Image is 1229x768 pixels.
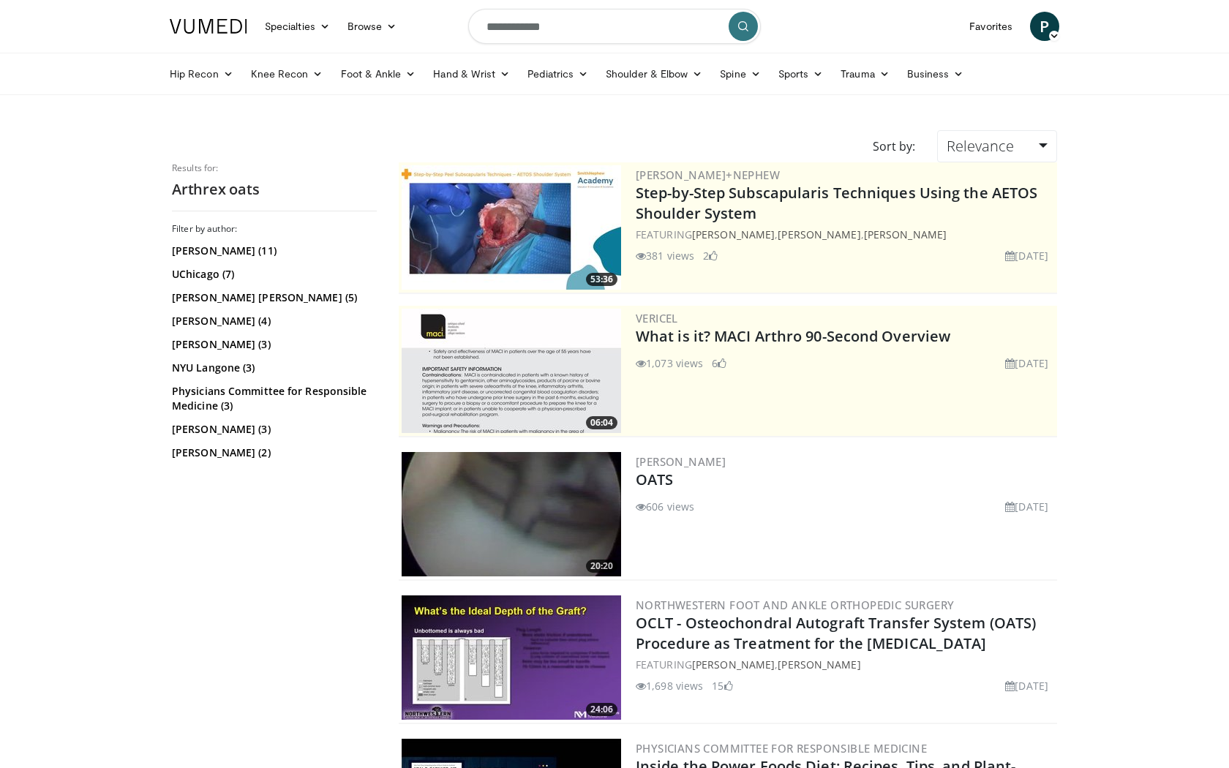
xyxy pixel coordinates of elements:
li: 381 views [636,248,694,263]
a: Physicians Committee for Responsible Medicine [636,741,927,756]
li: 606 views [636,499,694,514]
a: Foot & Ankle [332,59,425,89]
li: [DATE] [1005,499,1048,514]
a: Spine [711,59,769,89]
a: [PERSON_NAME] [636,454,726,469]
a: Hip Recon [161,59,242,89]
div: Sort by: [862,130,926,162]
a: P [1030,12,1059,41]
a: [PERSON_NAME] [692,227,775,241]
li: 1,698 views [636,678,703,693]
li: [DATE] [1005,355,1048,371]
img: aa6cc8ed-3dbf-4b6a-8d82-4a06f68b6688.300x170_q85_crop-smart_upscale.jpg [402,309,621,433]
a: Specialties [256,12,339,41]
a: [PERSON_NAME] [PERSON_NAME] (5) [172,290,373,305]
a: [PERSON_NAME] (11) [172,244,373,258]
a: [PERSON_NAME] (4) [172,314,373,328]
a: [PERSON_NAME]+Nephew [636,167,780,182]
img: 14b3e01c-1fa4-4764-a712-3ed13f47d441.300x170_q85_crop-smart_upscale.jpg [402,595,621,720]
li: 6 [712,355,726,371]
a: 20:20 [402,452,621,576]
a: [PERSON_NAME] [778,227,860,241]
h3: Filter by author: [172,223,377,235]
a: NYU Langone (3) [172,361,373,375]
a: Business [898,59,973,89]
a: Shoulder & Elbow [597,59,711,89]
p: Results for: [172,162,377,174]
div: FEATURING , [636,657,1054,672]
li: [DATE] [1005,678,1048,693]
span: 53:36 [586,273,617,286]
a: 53:36 [402,165,621,290]
a: 24:06 [402,595,621,720]
span: 24:06 [586,703,617,716]
img: 70e54e43-e9ea-4a9d-be99-25d1f039a65a.300x170_q85_crop-smart_upscale.jpg [402,165,621,290]
a: [PERSON_NAME] [778,658,860,671]
a: OCLT - Osteochondral Autograft Transfer System (OATS) Procedure as Treatment for the [MEDICAL_DATA] [636,613,1036,653]
a: Hand & Wrist [424,59,519,89]
a: Pediatrics [519,59,597,89]
a: [PERSON_NAME] (3) [172,337,373,352]
div: FEATURING , , [636,227,1054,242]
span: Relevance [947,136,1014,156]
h2: Arthrex oats [172,180,377,199]
a: What is it? MACI Arthro 90-Second Overview [636,326,950,346]
a: Knee Recon [242,59,332,89]
a: Physicians Committee for Responsible Medicine (3) [172,384,373,413]
a: [PERSON_NAME] [692,658,775,671]
a: Vericel [636,311,678,325]
li: 15 [712,678,732,693]
a: OATS [636,470,673,489]
a: Northwestern Foot and Ankle Orthopedic Surgery [636,598,954,612]
img: VuMedi Logo [170,19,247,34]
input: Search topics, interventions [468,9,761,44]
span: 20:20 [586,560,617,573]
a: Relevance [937,130,1057,162]
img: W_WsjOHGU26DZbAX4xMDoxOjA4MTsiGN.300x170_q85_crop-smart_upscale.jpg [402,452,621,576]
a: Browse [339,12,406,41]
span: 06:04 [586,416,617,429]
a: [PERSON_NAME] (3) [172,422,373,437]
a: Step-by-Step Subscapularis Techniques Using the AETOS Shoulder System [636,183,1037,223]
a: [PERSON_NAME] (2) [172,445,373,460]
li: 1,073 views [636,355,703,371]
li: 2 [703,248,718,263]
li: [DATE] [1005,248,1048,263]
a: Favorites [961,12,1021,41]
a: [PERSON_NAME] [864,227,947,241]
a: Sports [770,59,833,89]
a: 06:04 [402,309,621,433]
a: Trauma [832,59,898,89]
a: UChicago (7) [172,267,373,282]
